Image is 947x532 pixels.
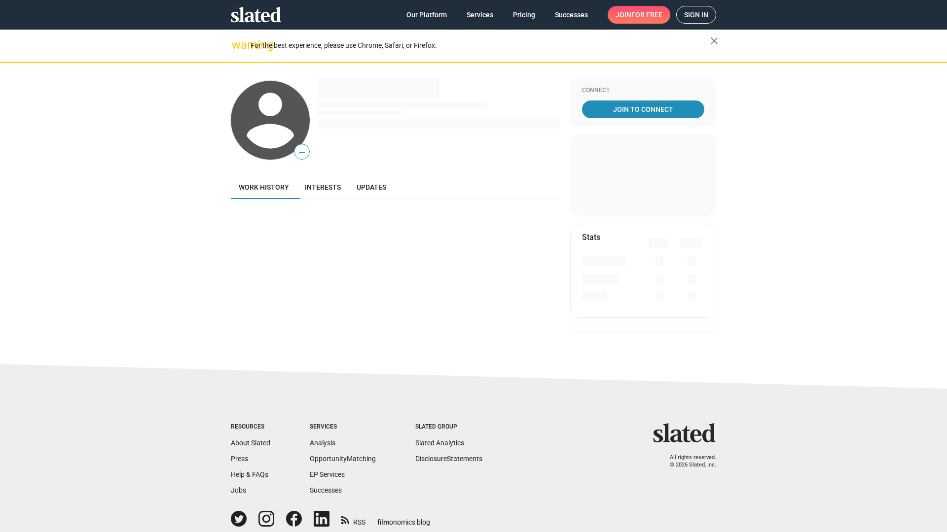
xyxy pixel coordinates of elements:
a: filmonomics blog [377,510,430,527]
a: OpportunityMatching [310,455,376,463]
span: Our Platform [406,6,447,24]
a: Analysis [310,439,335,447]
p: All rights reserved. © 2025 Slated, Inc. [659,454,716,468]
a: Pricing [505,6,543,24]
span: — [294,146,309,159]
span: film [377,518,389,526]
span: Pricing [513,6,535,24]
a: EP Services [310,470,345,478]
a: Press [231,455,248,463]
span: for free [631,6,662,24]
a: Sign in [676,6,716,24]
span: Updates [357,183,386,191]
span: Sign in [684,6,708,23]
span: Work history [239,183,289,191]
span: Join [616,6,662,24]
a: Joinfor free [608,6,670,24]
span: Interests [305,183,341,191]
span: Successes [555,6,588,24]
a: Services [459,6,501,24]
span: Services [467,6,493,24]
mat-card-title: Stats [582,232,600,242]
span: Join To Connect [584,100,702,118]
a: Successes [547,6,596,24]
mat-icon: close [708,35,720,47]
a: DisclosureStatements [415,455,482,463]
a: Slated Analytics [415,439,464,447]
a: RSS [341,512,365,527]
a: Work history [231,175,297,199]
div: Connect [582,87,704,95]
a: Help & FAQs [231,470,268,478]
a: Interests [297,175,349,199]
a: Updates [349,175,394,199]
a: Join To Connect [582,100,704,118]
div: Services [310,423,376,431]
mat-icon: warning [232,39,244,51]
div: Resources [231,423,270,431]
a: Jobs [231,486,246,494]
a: About Slated [231,439,270,447]
a: Our Platform [399,6,455,24]
a: Successes [310,486,342,494]
div: For the best experience, please use Chrome, Safari, or Firefox. [251,39,710,52]
div: Slated Group [415,423,482,431]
